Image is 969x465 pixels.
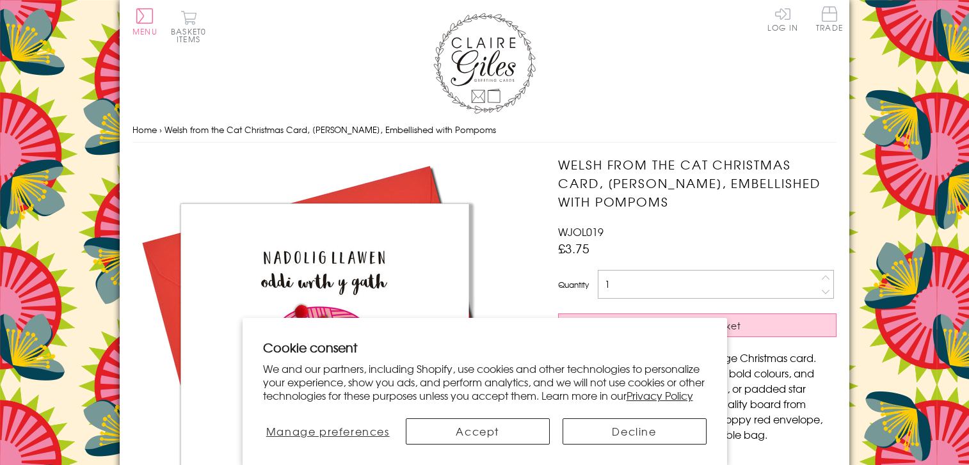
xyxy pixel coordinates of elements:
[563,418,707,445] button: Decline
[767,6,798,31] a: Log In
[171,10,206,43] button: Basket0 items
[816,6,843,34] a: Trade
[558,239,589,257] span: £3.75
[164,123,496,136] span: Welsh from the Cat Christmas Card, [PERSON_NAME], Embellished with Pompoms
[132,26,157,37] span: Menu
[132,117,837,143] nav: breadcrumbs
[558,224,604,239] span: WJOL019
[406,418,550,445] button: Accept
[433,13,536,114] img: Claire Giles Greetings Cards
[177,26,206,45] span: 0 items
[558,313,837,337] button: Add to Basket
[132,123,157,136] a: Home
[558,155,837,210] h1: Welsh from the Cat Christmas Card, [PERSON_NAME], Embellished with Pompoms
[132,8,157,35] button: Menu
[263,362,707,402] p: We and our partners, including Shopify, use cookies and other technologies to personalize your ex...
[627,388,693,403] a: Privacy Policy
[263,338,707,356] h2: Cookie consent
[263,418,393,445] button: Manage preferences
[816,6,843,31] span: Trade
[159,123,162,136] span: ›
[558,279,589,290] label: Quantity
[266,423,390,439] span: Manage preferences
